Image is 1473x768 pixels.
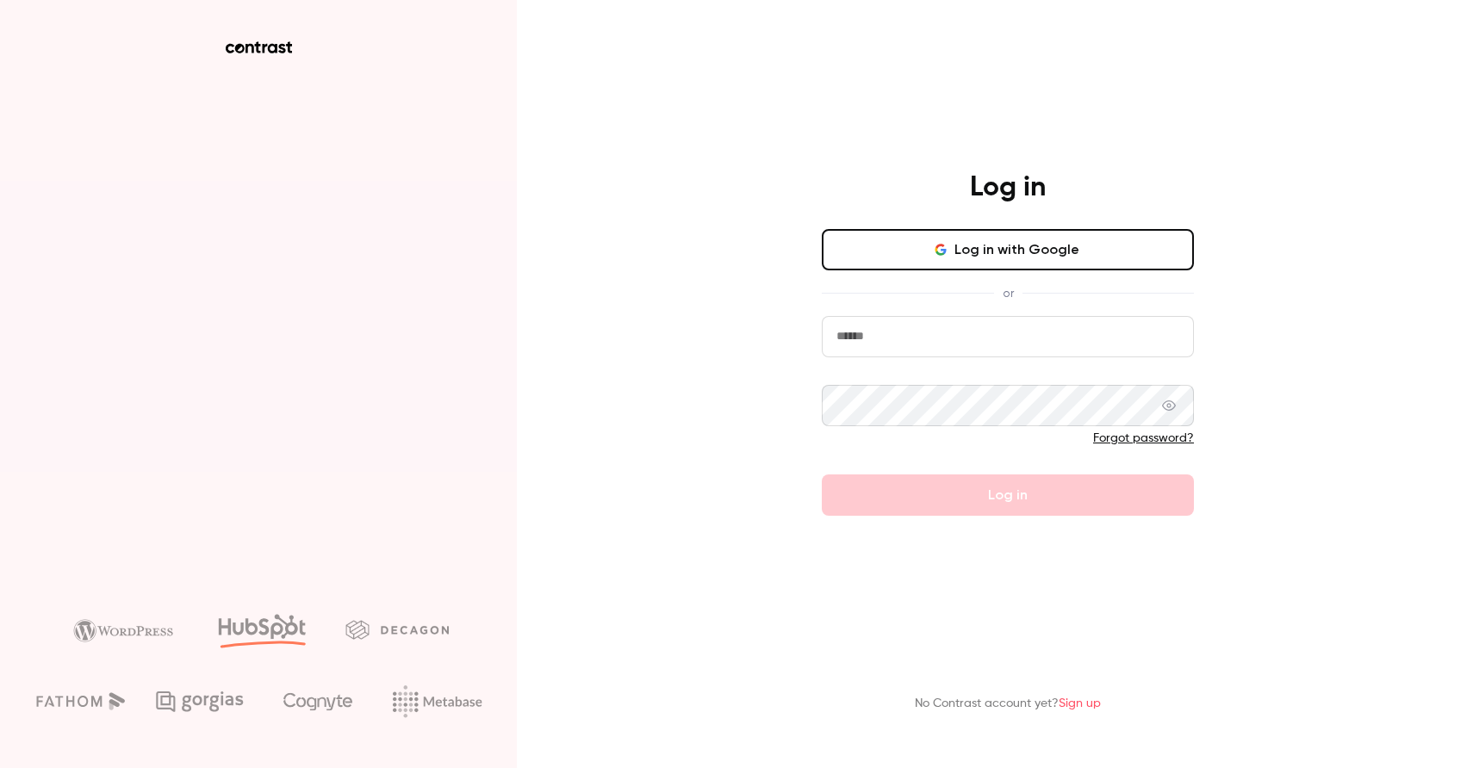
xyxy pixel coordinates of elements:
p: No Contrast account yet? [915,695,1101,713]
img: decagon [345,620,449,639]
a: Forgot password? [1093,432,1194,444]
button: Log in with Google [822,229,1194,270]
h4: Log in [970,170,1046,205]
span: or [994,284,1022,302]
a: Sign up [1059,697,1101,709]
